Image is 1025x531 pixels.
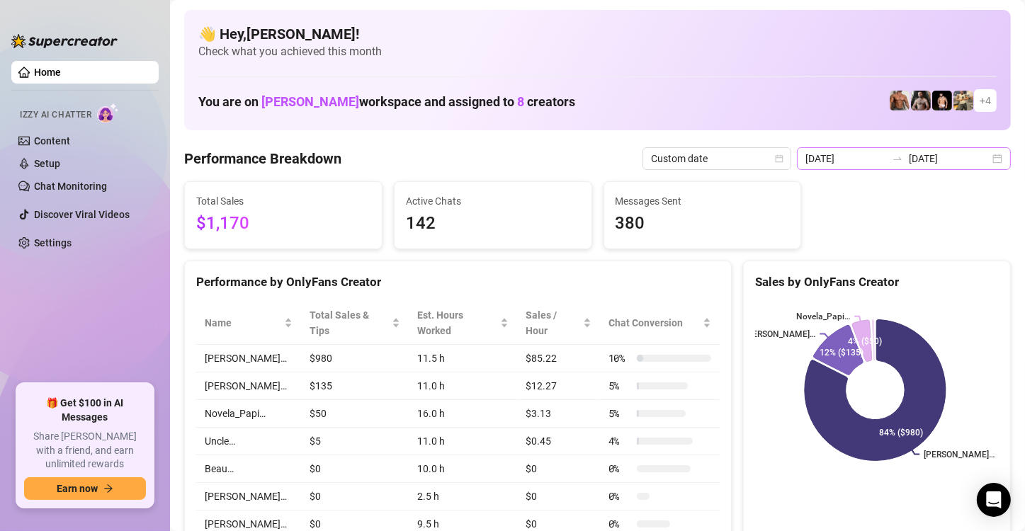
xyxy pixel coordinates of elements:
[517,455,599,483] td: $0
[890,91,910,110] img: David
[198,44,997,59] span: Check what you achieved this month
[406,193,580,209] span: Active Chats
[892,153,903,164] span: to
[196,193,370,209] span: Total Sales
[301,428,409,455] td: $5
[24,430,146,472] span: Share [PERSON_NAME] with a friend, and earn unlimited rewards
[24,477,146,500] button: Earn nowarrow-right
[205,315,281,331] span: Name
[775,154,783,163] span: calendar
[608,378,631,394] span: 5 %
[517,400,599,428] td: $3.13
[409,428,517,455] td: 11.0 h
[980,93,991,108] span: + 4
[409,455,517,483] td: 10.0 h
[600,302,720,345] th: Chat Conversion
[755,273,999,292] div: Sales by OnlyFans Creator
[34,237,72,249] a: Settings
[406,210,580,237] span: 142
[196,345,301,372] td: [PERSON_NAME]…
[608,406,631,421] span: 5 %
[198,24,997,44] h4: 👋 Hey, [PERSON_NAME] !
[909,151,990,166] input: End date
[608,489,631,504] span: 0 %
[608,350,631,366] span: 10 %
[34,135,70,147] a: Content
[301,302,409,345] th: Total Sales & Tips
[526,307,579,338] span: Sales / Hour
[409,400,517,428] td: 16.0 h
[301,372,409,400] td: $135
[517,372,599,400] td: $12.27
[517,483,599,510] td: $0
[932,91,952,110] img: Novela_Papi
[24,396,146,424] span: 🎁 Get $100 in AI Messages
[198,94,575,110] h1: You are on workspace and assigned to creators
[409,345,517,372] td: 11.5 h
[805,151,886,166] input: Start date
[409,372,517,400] td: 11.0 h
[196,428,301,455] td: Uncle…
[796,312,850,321] text: Novela_Papi…
[608,315,700,331] span: Chat Conversion
[196,210,370,237] span: $1,170
[616,193,790,209] span: Messages Sent
[11,34,118,48] img: logo-BBDzfeDw.svg
[417,307,497,338] div: Est. Hours Worked
[616,210,790,237] span: 380
[651,148,783,169] span: Custom date
[261,94,359,109] span: [PERSON_NAME]
[409,483,517,510] td: 2.5 h
[517,345,599,372] td: $85.22
[892,153,903,164] span: swap-right
[184,149,341,169] h4: Performance Breakdown
[310,307,389,338] span: Total Sales & Tips
[301,483,409,510] td: $0
[744,329,815,339] text: [PERSON_NAME]…
[97,103,119,123] img: AI Chatter
[103,484,113,493] span: arrow-right
[34,181,107,192] a: Chat Monitoring
[608,461,631,476] span: 0 %
[608,433,631,449] span: 4 %
[924,450,995,459] text: [PERSON_NAME]…
[196,273,720,292] div: Performance by OnlyFans Creator
[57,483,98,494] span: Earn now
[301,400,409,428] td: $50
[517,94,524,109] span: 8
[196,372,301,400] td: [PERSON_NAME]…
[196,302,301,345] th: Name
[911,91,931,110] img: Marcus
[517,302,599,345] th: Sales / Hour
[301,345,409,372] td: $980
[20,108,91,122] span: Izzy AI Chatter
[301,455,409,483] td: $0
[196,455,301,483] td: Beau…
[977,483,1011,517] div: Open Intercom Messenger
[953,91,973,110] img: Mr
[34,209,130,220] a: Discover Viral Videos
[34,67,61,78] a: Home
[34,158,60,169] a: Setup
[517,428,599,455] td: $0.45
[196,400,301,428] td: Novela_Papi…
[196,483,301,510] td: [PERSON_NAME]…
